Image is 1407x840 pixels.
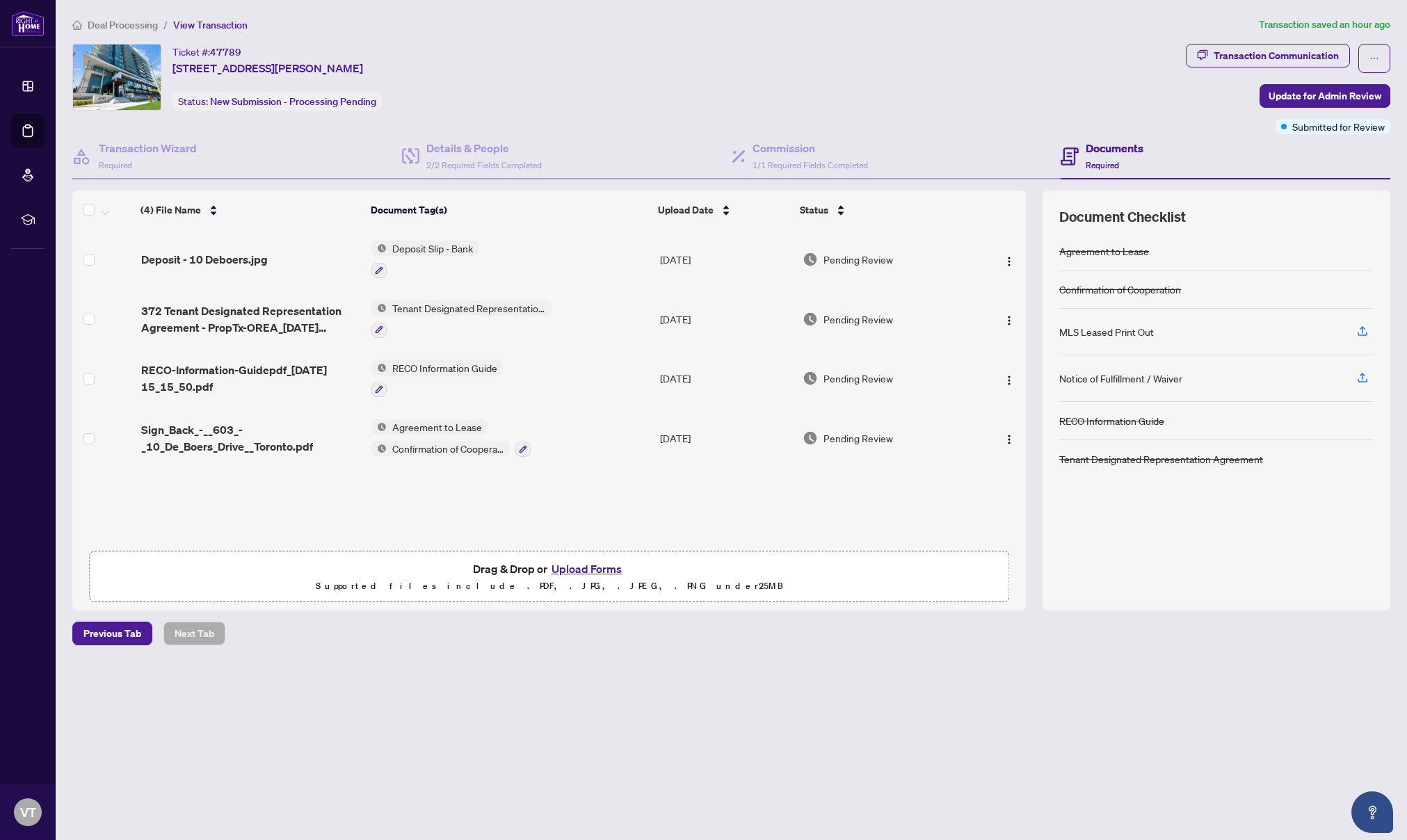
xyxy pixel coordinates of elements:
[72,20,82,30] span: home
[823,312,893,327] span: Pending Review
[365,191,652,229] th: Document Tag(s)
[1004,315,1015,326] img: Logo
[141,362,361,395] span: RECO-Information-Guidepdf_[DATE] 15_15_50.pdf
[998,427,1020,449] button: Logo
[654,289,797,349] td: [DATE]
[654,229,797,289] td: [DATE]
[83,622,141,645] span: Previous Tab
[163,622,225,645] button: Next Tab
[371,241,387,256] img: Status Icon
[654,349,797,409] td: [DATE]
[172,44,241,60] div: Ticket #:
[371,419,387,435] img: Status Icon
[210,95,376,108] span: New Submission - Processing Pending
[1259,17,1390,33] article: Transaction saved an hour ago
[1059,207,1186,227] span: Document Checklist
[654,408,797,468] td: [DATE]
[141,251,268,268] span: Deposit - 10 Deboers.jpg
[387,241,479,256] span: Deposit Slip - Bank
[998,248,1020,270] button: Logo
[1059,243,1149,259] div: Agreement to Lease
[1369,54,1379,63] span: ellipsis
[1059,371,1182,386] div: Notice of Fulfillment / Waiver
[794,191,972,229] th: Status
[20,802,36,822] span: VT
[141,421,361,455] span: Sign_Back_-__603_-_10_De_Boers_Drive__Toronto.pdf
[371,300,552,338] button: Status IconTenant Designated Representation Agreement
[387,441,510,456] span: Confirmation of Cooperation
[141,302,361,336] span: 372 Tenant Designated Representation Agreement - PropTx-OREA_[DATE] 15_15_47.pdf
[998,308,1020,330] button: Logo
[803,312,818,327] img: Document Status
[1004,256,1015,267] img: Logo
[371,360,503,398] button: Status IconRECO Information Guide
[140,202,201,218] span: (4) File Name
[1269,85,1381,107] span: Update for Admin Review
[371,419,531,457] button: Status IconAgreement to LeaseStatus IconConfirmation of Cooperation
[135,191,365,229] th: (4) File Name
[1004,434,1015,445] img: Logo
[426,140,542,156] h4: Details & People
[1214,45,1339,67] div: Transaction Communication
[547,560,626,578] button: Upload Forms
[803,252,818,267] img: Document Status
[1004,375,1015,386] img: Logo
[753,160,868,170] span: 1/1 Required Fields Completed
[371,360,387,375] img: Status Icon
[753,140,868,156] h4: Commission
[1059,282,1181,297] div: Confirmation of Cooperation
[99,140,197,156] h4: Transaction Wizard
[473,560,626,578] span: Drag & Drop or
[98,578,1000,595] p: Supported files include .PDF, .JPG, .JPEG, .PNG under 25 MB
[371,300,387,316] img: Status Icon
[72,622,152,645] button: Previous Tab
[1059,451,1263,467] div: Tenant Designated Representation Agreement
[803,430,818,446] img: Document Status
[11,10,45,36] img: logo
[998,367,1020,389] button: Logo
[73,45,161,110] img: IMG-W12289145_1.jpg
[371,241,479,278] button: Status IconDeposit Slip - Bank
[1059,413,1164,428] div: RECO Information Guide
[426,160,542,170] span: 2/2 Required Fields Completed
[88,19,158,31] span: Deal Processing
[371,441,387,456] img: Status Icon
[823,252,893,267] span: Pending Review
[387,419,488,435] span: Agreement to Lease
[1059,324,1154,339] div: MLS Leased Print Out
[163,17,168,33] li: /
[823,430,893,446] span: Pending Review
[823,371,893,386] span: Pending Review
[387,360,503,375] span: RECO Information Guide
[172,60,363,76] span: [STREET_ADDRESS][PERSON_NAME]
[1351,791,1393,833] button: Open asap
[1186,44,1350,67] button: Transaction Communication
[173,19,248,31] span: View Transaction
[1086,160,1119,170] span: Required
[90,551,1008,603] span: Drag & Drop orUpload FormsSupported files include .PDF, .JPG, .JPEG, .PNG under25MB
[387,300,552,316] span: Tenant Designated Representation Agreement
[210,46,241,58] span: 47789
[803,371,818,386] img: Document Status
[658,202,714,218] span: Upload Date
[1086,140,1143,156] h4: Documents
[172,92,382,111] div: Status:
[652,191,794,229] th: Upload Date
[1260,84,1390,108] button: Update for Admin Review
[1292,119,1385,134] span: Submitted for Review
[99,160,132,170] span: Required
[800,202,828,218] span: Status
